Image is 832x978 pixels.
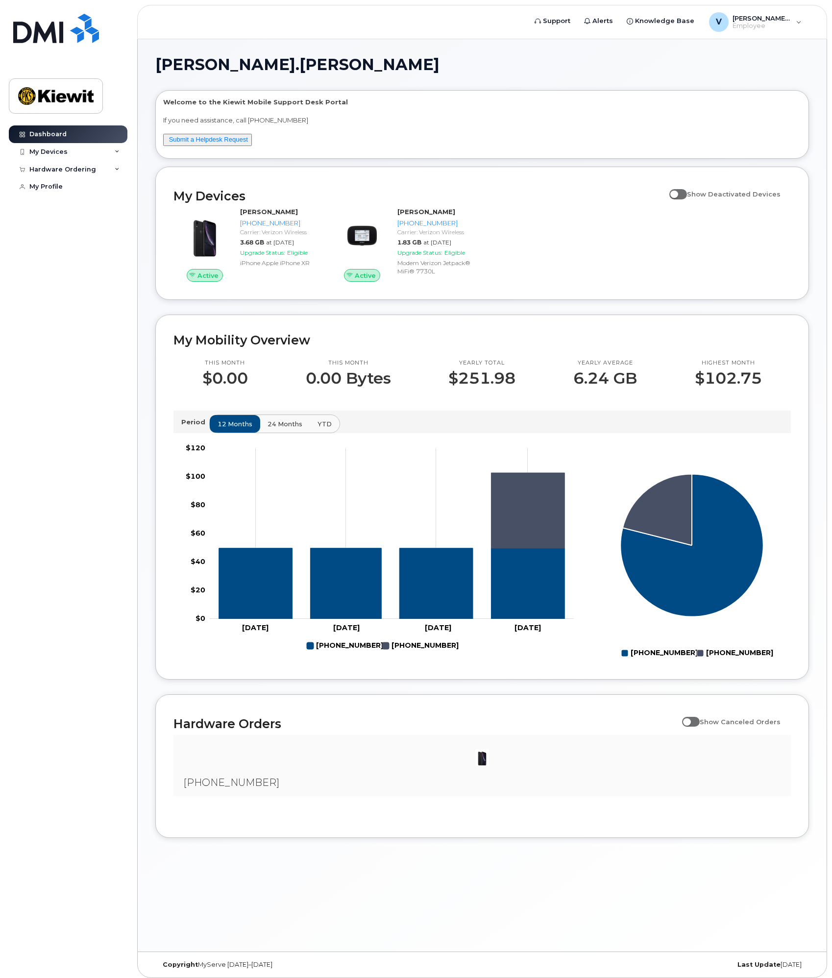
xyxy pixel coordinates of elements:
[620,474,763,616] g: Series
[191,586,205,594] tspan: $20
[491,473,564,548] g: 201-527-7719
[397,249,442,256] span: Upgrade Status:
[219,548,565,618] g: 913-991-2315
[240,208,298,216] strong: [PERSON_NAME]
[191,500,205,509] tspan: $80
[183,777,279,788] span: [PHONE_NUMBER]
[737,961,781,968] strong: Last Update
[240,239,264,246] span: 3.68 GB
[240,228,315,236] div: Carrier: Verizon Wireless
[695,359,762,367] p: Highest month
[186,443,205,452] tspan: $120
[306,369,391,387] p: 0.00 Bytes
[169,136,248,143] a: Submit a Helpdesk Request
[186,443,574,654] g: Chart
[181,417,209,427] p: Period
[339,212,386,259] img: image20231002-3703462-hsngg5.jpeg
[333,623,360,632] tspan: [DATE]
[682,712,690,720] input: Show Canceled Orders
[240,219,315,228] div: [PHONE_NUMBER]
[163,116,801,125] p: If you need assistance, call [PHONE_NUMBER]
[318,419,332,429] span: YTD
[425,623,451,632] tspan: [DATE]
[331,207,476,282] a: Active[PERSON_NAME][PHONE_NUMBER]Carrier: Verizon Wireless1.83 GBat [DATE]Upgrade Status:Eligible...
[163,961,198,968] strong: Copyright
[181,212,228,259] img: image20231002-3703462-1qb80zy.jpeg
[173,207,319,282] a: Active[PERSON_NAME][PHONE_NUMBER]Carrier: Verizon Wireless3.68 GBat [DATE]Upgrade Status:Eligible...
[191,557,205,566] tspan: $40
[397,219,472,228] div: [PHONE_NUMBER]
[620,474,773,661] g: Chart
[287,249,308,256] span: Eligible
[514,623,541,632] tspan: [DATE]
[173,716,677,731] h2: Hardware Orders
[397,228,472,236] div: Carrier: Verizon Wireless
[240,259,315,267] div: iPhone Apple iPhone XR
[687,190,781,198] span: Show Deactivated Devices
[397,208,455,216] strong: [PERSON_NAME]
[448,369,515,387] p: $251.98
[191,529,205,538] tspan: $60
[621,645,773,661] g: Legend
[196,614,205,623] tspan: $0
[700,718,781,726] span: Show Canceled Orders
[242,623,269,632] tspan: [DATE]
[444,249,465,256] span: Eligible
[397,239,421,246] span: 1.83 GB
[163,134,252,146] button: Submit a Helpdesk Request
[202,359,248,367] p: This month
[268,419,302,429] span: 24 months
[155,961,373,969] div: MyServe [DATE]–[DATE]
[173,333,791,347] h2: My Mobility Overview
[163,98,801,107] p: Welcome to the Kiewit Mobile Support Desk Portal
[307,637,459,654] g: Legend
[472,748,492,767] img: image20231002-3703462-1qb80zy.jpeg
[397,259,472,275] div: Modem Verizon Jetpack® MiFi® 7730L
[266,239,294,246] span: at [DATE]
[306,359,391,367] p: This month
[591,961,809,969] div: [DATE]
[197,271,219,280] span: Active
[573,369,637,387] p: 6.24 GB
[448,359,515,367] p: Yearly total
[355,271,376,280] span: Active
[423,239,451,246] span: at [DATE]
[202,369,248,387] p: $0.00
[382,637,459,654] g: 201-527-7719
[307,637,383,654] g: 913-991-2315
[573,359,637,367] p: Yearly average
[789,935,825,971] iframe: Messenger Launcher
[186,472,205,481] tspan: $100
[695,369,762,387] p: $102.75
[240,249,285,256] span: Upgrade Status:
[173,189,664,203] h2: My Devices
[669,185,677,193] input: Show Deactivated Devices
[155,57,440,72] span: [PERSON_NAME].[PERSON_NAME]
